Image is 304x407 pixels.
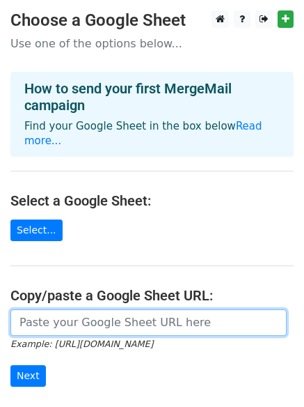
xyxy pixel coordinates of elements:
[10,287,294,304] h4: Copy/paste a Google Sheet URL:
[10,10,294,31] h3: Choose a Google Sheet
[24,119,280,148] p: Find your Google Sheet in the box below
[24,80,280,114] h4: How to send your first MergeMail campaign
[10,339,153,349] small: Example: [URL][DOMAIN_NAME]
[10,309,287,336] input: Paste your Google Sheet URL here
[234,340,304,407] iframe: Chat Widget
[10,365,46,387] input: Next
[10,192,294,209] h4: Select a Google Sheet:
[24,120,262,147] a: Read more...
[10,220,63,241] a: Select...
[10,36,294,51] p: Use one of the options below...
